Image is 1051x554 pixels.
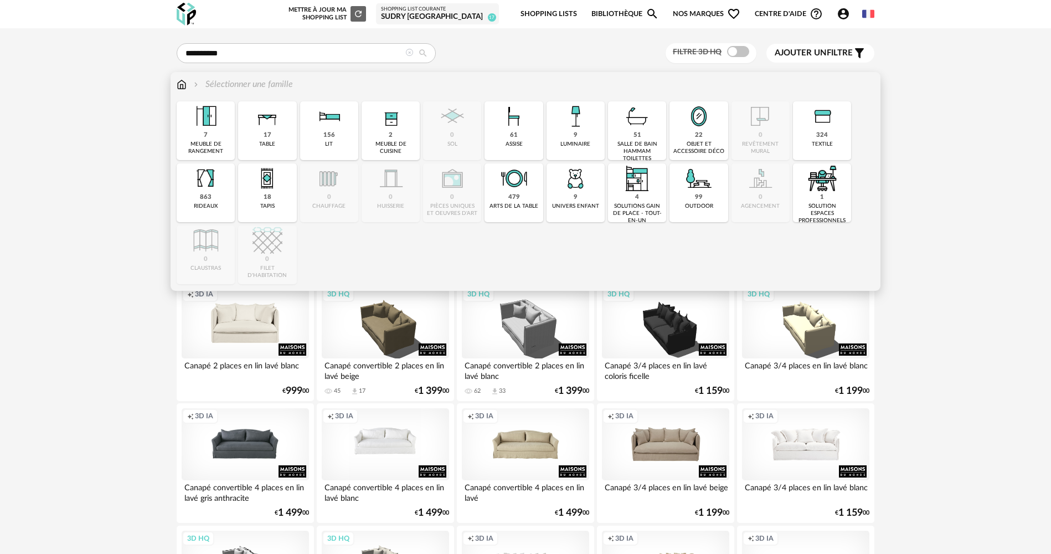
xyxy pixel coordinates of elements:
[622,163,652,193] img: ToutEnUn.png
[200,193,212,202] div: 863
[204,131,208,140] div: 7
[177,403,314,523] a: Creation icon 3D IA Canapé convertible 4 places en lin lavé gris anthracite €1 49900
[695,509,729,517] div: € 00
[812,141,833,148] div: textile
[177,3,196,25] img: OXP
[194,203,218,210] div: rideaux
[467,534,474,543] span: Creation icon
[474,387,481,395] div: 62
[555,387,589,395] div: € 00
[615,534,633,543] span: 3D IA
[560,141,590,148] div: luminaire
[191,163,221,193] img: Rideaux.png
[260,203,275,210] div: tapis
[607,412,614,420] span: Creation icon
[521,1,577,27] a: Shopping Lists
[418,509,442,517] span: 1 499
[835,509,869,517] div: € 00
[457,403,594,523] a: Creation icon 3D IA Canapé convertible 4 places en lin lavé €1 49900
[622,101,652,131] img: Salle%20de%20bain.png
[317,403,454,523] a: Creation icon 3D IA Canapé convertible 4 places en lin lavé blanc €1 49900
[574,131,578,140] div: 9
[853,47,866,60] span: Filter icon
[182,480,309,502] div: Canapé convertible 4 places en lin lavé gris anthracite
[837,7,850,20] span: Account Circle icon
[322,287,354,301] div: 3D HQ
[275,509,309,517] div: € 00
[633,131,641,140] div: 51
[597,403,734,523] a: Creation icon 3D IA Canapé 3/4 places en lin lavé beige €1 19900
[591,1,659,27] a: BibliothèqueMagnify icon
[742,480,869,502] div: Canapé 3/4 places en lin lavé blanc
[555,509,589,517] div: € 00
[560,163,590,193] img: UniversEnfant.png
[506,141,523,148] div: assise
[381,6,494,13] div: Shopping List courante
[810,7,823,20] span: Help Circle Outline icon
[807,163,837,193] img: espace-de-travail.png
[259,141,275,148] div: table
[558,387,583,395] span: 1 399
[467,412,474,420] span: Creation icon
[499,163,529,193] img: ArtTable.png
[837,7,855,20] span: Account Circle icon
[748,534,754,543] span: Creation icon
[317,281,454,401] a: 3D HQ Canapé convertible 2 places en lin lavé beige 45 Download icon 17 €1 39900
[698,387,723,395] span: 1 159
[695,131,703,140] div: 22
[695,193,703,202] div: 99
[322,480,449,502] div: Canapé convertible 4 places en lin lavé blanc
[187,412,194,420] span: Creation icon
[365,141,416,155] div: meuble de cuisine
[353,11,363,17] span: Refresh icon
[314,101,344,131] img: Literie.png
[862,8,874,20] img: fr
[558,509,583,517] span: 1 499
[560,101,590,131] img: Luminaire.png
[195,412,213,420] span: 3D IA
[695,387,729,395] div: € 00
[335,412,353,420] span: 3D IA
[646,7,659,20] span: Magnify icon
[264,131,271,140] div: 17
[359,387,365,395] div: 17
[177,281,314,401] a: Creation icon 3D IA Canapé 2 places en lin lavé blanc €99900
[743,287,775,301] div: 3D HQ
[611,203,663,224] div: solutions gain de place - tout-en-un
[755,412,774,420] span: 3D IA
[597,281,734,401] a: 3D HQ Canapé 3/4 places en lin lavé coloris ficelle €1 15900
[820,193,824,202] div: 1
[475,412,493,420] span: 3D IA
[673,1,740,27] span: Nos marques
[389,131,393,140] div: 2
[286,6,366,22] div: Mettre à jour ma Shopping List
[673,141,724,155] div: objet et accessoire déco
[755,534,774,543] span: 3D IA
[607,534,614,543] span: Creation icon
[278,509,302,517] span: 1 499
[838,387,863,395] span: 1 199
[253,163,282,193] img: Tapis.png
[322,358,449,381] div: Canapé convertible 2 places en lin lavé beige
[499,387,506,395] div: 33
[775,49,827,57] span: Ajouter un
[552,203,599,210] div: univers enfant
[755,7,823,20] span: Centre d'aideHelp Circle Outline icon
[838,509,863,517] span: 1 159
[684,163,714,193] img: Outdoor.png
[182,531,214,546] div: 3D HQ
[286,387,302,395] span: 999
[177,78,187,91] img: svg+xml;base64,PHN2ZyB3aWR0aD0iMTYiIGhlaWdodD0iMTciIHZpZXdCb3g9IjAgMCAxNiAxNyIgZmlsbD0ibm9uZSIgeG...
[462,287,494,301] div: 3D HQ
[796,203,848,224] div: solution espaces professionnels
[323,131,335,140] div: 156
[742,358,869,381] div: Canapé 3/4 places en lin lavé blanc
[635,193,639,202] div: 4
[698,509,723,517] span: 1 199
[611,141,663,162] div: salle de bain hammam toilettes
[766,44,874,63] button: Ajouter unfiltre Filter icon
[191,101,221,131] img: Meuble%20de%20rangement.png
[418,387,442,395] span: 1 399
[180,141,231,155] div: meuble de rangement
[334,387,341,395] div: 45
